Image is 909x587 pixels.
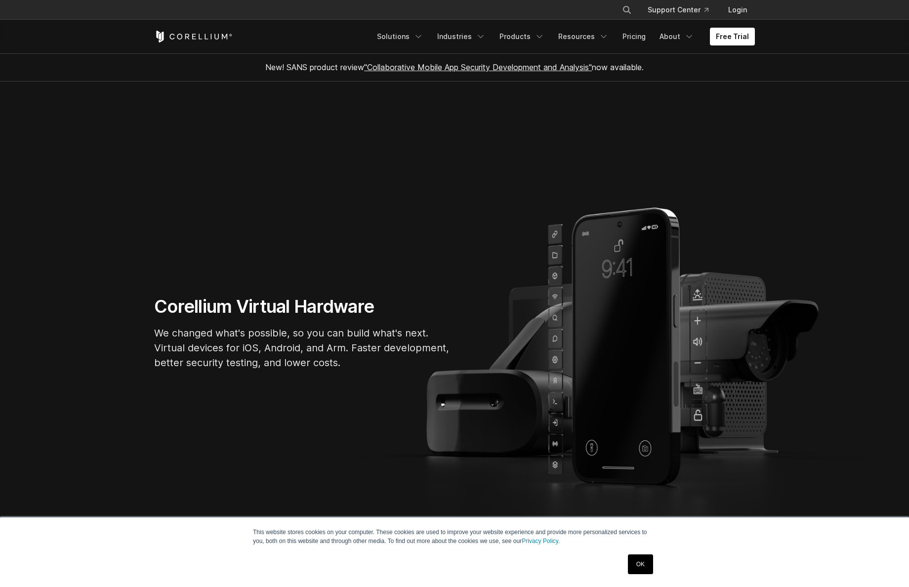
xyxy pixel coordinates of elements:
[654,28,700,45] a: About
[628,554,653,574] a: OK
[371,28,755,45] div: Navigation Menu
[494,28,550,45] a: Products
[364,62,592,72] a: "Collaborative Mobile App Security Development and Analysis"
[154,295,451,318] h1: Corellium Virtual Hardware
[431,28,492,45] a: Industries
[720,1,755,19] a: Login
[154,326,451,370] p: We changed what's possible, so you can build what's next. Virtual devices for iOS, Android, and A...
[552,28,615,45] a: Resources
[710,28,755,45] a: Free Trial
[640,1,716,19] a: Support Center
[253,528,656,545] p: This website stores cookies on your computer. These cookies are used to improve your website expe...
[371,28,429,45] a: Solutions
[617,28,652,45] a: Pricing
[522,538,560,545] a: Privacy Policy.
[610,1,755,19] div: Navigation Menu
[154,31,233,42] a: Corellium Home
[618,1,636,19] button: Search
[265,62,644,72] span: New! SANS product review now available.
